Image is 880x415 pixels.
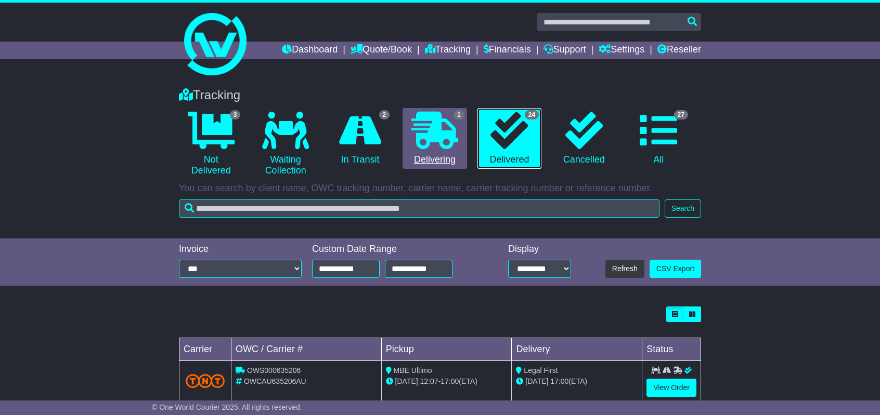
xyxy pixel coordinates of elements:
[186,374,225,388] img: TNT_Domestic.png
[152,403,302,411] span: © One World Courier 2025. All rights reserved.
[642,338,701,361] td: Status
[650,260,701,278] a: CSV Export
[512,338,642,361] td: Delivery
[665,199,701,218] button: Search
[543,42,586,59] a: Support
[425,42,471,59] a: Tracking
[516,376,638,387] div: (ETA)
[328,108,392,169] a: 2 In Transit
[525,110,539,119] span: 24
[657,42,701,59] a: Reseller
[420,377,438,385] span: 12:07
[627,108,691,169] a: 27 All
[550,377,568,385] span: 17:00
[351,42,412,59] a: Quote/Book
[179,338,231,361] td: Carrier
[441,377,459,385] span: 17:00
[174,88,706,103] div: Tracking
[524,366,558,374] span: Legal First
[247,366,301,374] span: OWS000635206
[454,110,464,119] span: 1
[386,376,508,387] div: - (ETA)
[508,244,571,255] div: Display
[179,183,701,194] p: You can search by client name, OWC tracking number, carrier name, carrier tracking number or refe...
[381,338,512,361] td: Pickup
[253,108,317,180] a: Waiting Collection
[312,244,479,255] div: Custom Date Range
[477,108,541,169] a: 24 Delivered
[674,110,688,119] span: 27
[605,260,644,278] button: Refresh
[646,379,696,397] a: View Order
[484,42,531,59] a: Financials
[230,110,241,119] span: 3
[394,366,432,374] span: MBE Ultimo
[179,108,243,180] a: 3 Not Delivered
[231,338,382,361] td: OWC / Carrier #
[525,377,548,385] span: [DATE]
[179,244,302,255] div: Invoice
[379,110,390,119] span: 2
[244,377,306,385] span: OWCAU635206AU
[395,377,418,385] span: [DATE]
[403,108,467,169] a: 1 Delivering
[552,108,616,169] a: Cancelled
[599,42,644,59] a: Settings
[282,42,338,59] a: Dashboard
